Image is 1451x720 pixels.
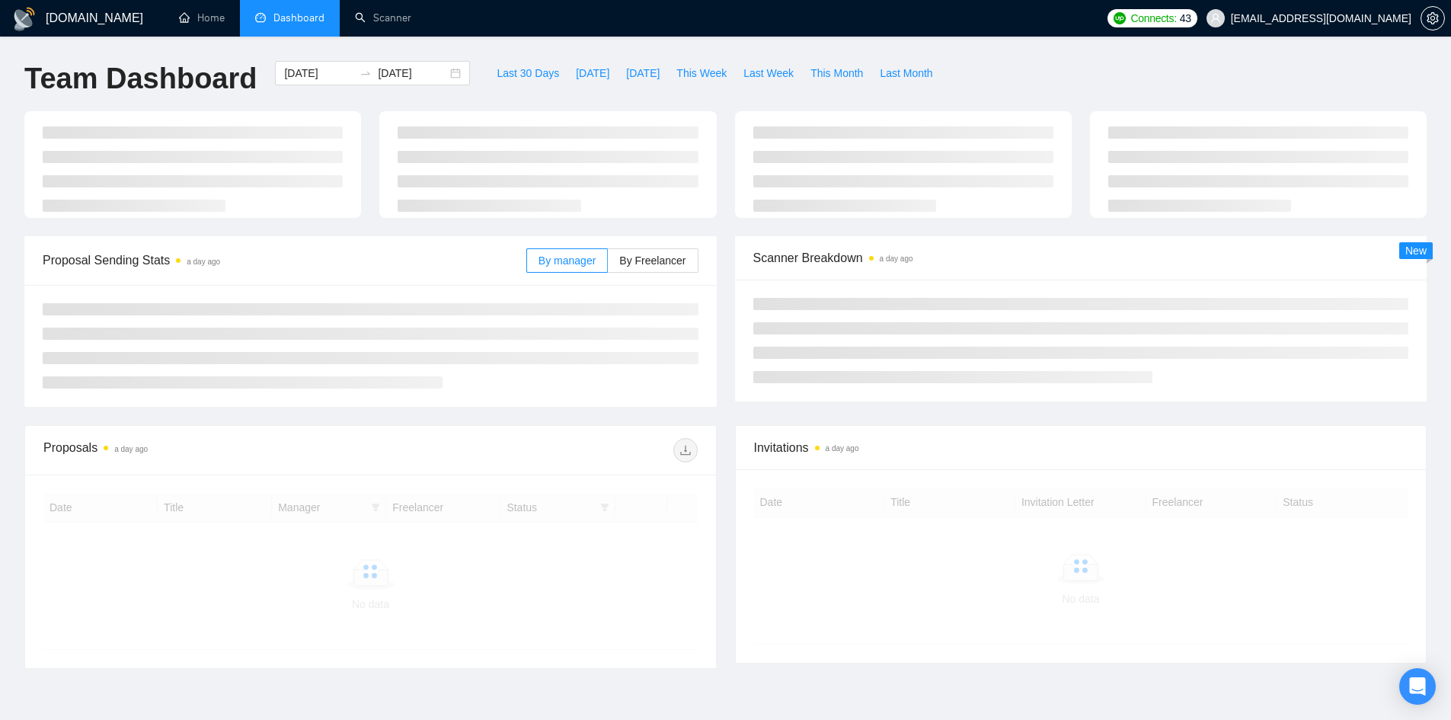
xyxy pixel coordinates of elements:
[1114,12,1126,24] img: upwork-logo.png
[43,251,526,270] span: Proposal Sending Stats
[1405,245,1427,257] span: New
[753,248,1409,267] span: Scanner Breakdown
[284,65,353,82] input: Start date
[179,11,225,24] a: homeHome
[114,445,148,453] time: a day ago
[618,61,668,85] button: [DATE]
[24,61,257,97] h1: Team Dashboard
[12,7,37,31] img: logo
[1421,12,1444,24] span: setting
[567,61,618,85] button: [DATE]
[743,65,794,82] span: Last Week
[826,444,859,453] time: a day ago
[255,12,266,23] span: dashboard
[619,254,686,267] span: By Freelancer
[273,11,324,24] span: Dashboard
[539,254,596,267] span: By manager
[626,65,660,82] span: [DATE]
[1180,10,1191,27] span: 43
[676,65,727,82] span: This Week
[1399,668,1436,705] div: Open Intercom Messenger
[1421,6,1445,30] button: setting
[360,67,372,79] span: swap-right
[880,65,932,82] span: Last Month
[871,61,941,85] button: Last Month
[802,61,871,85] button: This Month
[754,438,1408,457] span: Invitations
[43,438,370,462] div: Proposals
[1210,13,1221,24] span: user
[1130,10,1176,27] span: Connects:
[810,65,863,82] span: This Month
[735,61,802,85] button: Last Week
[360,67,372,79] span: to
[488,61,567,85] button: Last 30 Days
[378,65,447,82] input: End date
[576,65,609,82] span: [DATE]
[497,65,559,82] span: Last 30 Days
[668,61,735,85] button: This Week
[187,258,220,266] time: a day ago
[1421,12,1445,24] a: setting
[355,11,411,24] a: searchScanner
[880,254,913,263] time: a day ago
